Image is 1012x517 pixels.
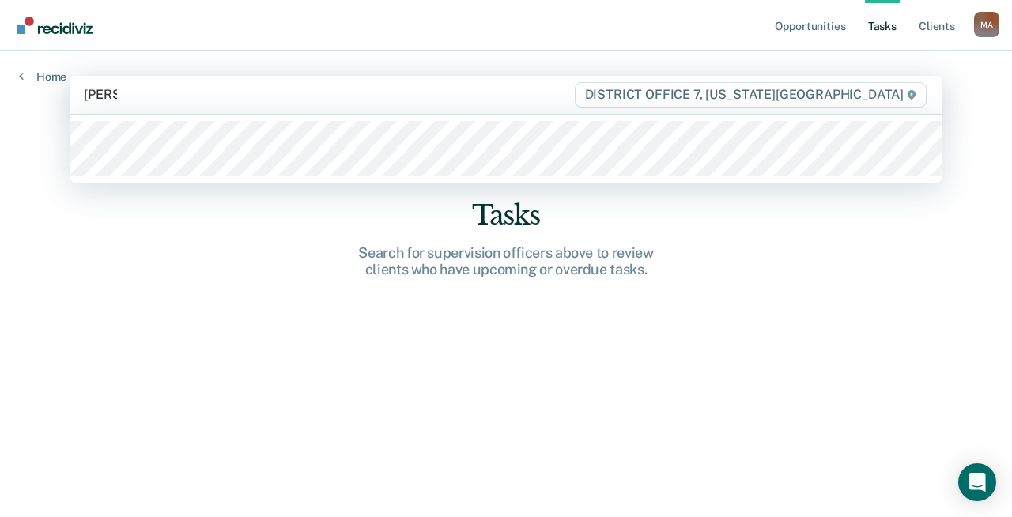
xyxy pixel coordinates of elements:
div: M A [974,12,999,37]
img: Recidiviz [17,17,93,34]
div: Open Intercom Messenger [958,463,996,501]
button: Profile dropdown button [974,12,999,37]
span: DISTRICT OFFICE 7, [US_STATE][GEOGRAPHIC_DATA] [575,82,927,108]
div: Search for supervision officers above to review clients who have upcoming or overdue tasks. [253,244,759,278]
a: Home [19,70,66,84]
div: Tasks [253,199,759,232]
